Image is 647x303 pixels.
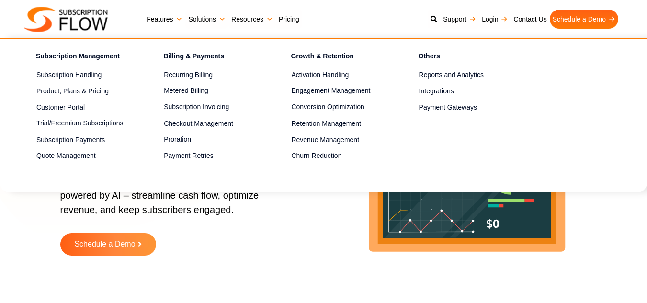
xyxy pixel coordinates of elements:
[36,86,109,96] span: Product, Plans & Pricing
[185,10,228,29] a: Solutions
[164,101,257,113] a: Subscription Invoicing
[440,10,479,29] a: Support
[419,85,512,97] a: Integrations
[291,69,385,81] a: Activation Handling
[24,7,108,32] img: Subscriptionflow
[36,85,130,97] a: Product, Plans & Pricing
[36,118,130,129] a: Trial/Freemium Subscriptions
[164,70,213,80] span: Recurring Billing
[36,102,85,112] span: Customer Portal
[291,118,385,129] a: Retention Management
[276,10,302,29] a: Pricing
[36,135,105,145] span: Subscription Payments
[419,101,512,113] a: Payment Gateways
[550,10,618,29] a: Schedule a Demo
[291,85,385,97] a: Engagement Management
[144,10,185,29] a: Features
[164,119,233,129] span: Checkout Management
[291,135,359,145] span: Revenue Management
[291,150,385,162] a: Churn Reduction
[479,10,511,29] a: Login
[291,51,385,65] h4: Growth & Retention
[36,134,130,146] a: Subscription Payments
[36,101,130,113] a: Customer Portal
[511,10,549,29] a: Contact Us
[164,134,257,146] a: Proration
[36,150,130,162] a: Quote Management
[291,134,385,146] a: Revenue Management
[419,51,512,65] h4: Others
[291,151,341,161] span: Churn Reduction
[164,150,257,162] a: Payment Retries
[419,102,477,112] span: Payment Gateways
[164,151,213,161] span: Payment Retries
[291,119,361,129] span: Retention Management
[419,70,484,80] span: Reports and Analytics
[36,69,130,81] a: Subscription Handling
[60,233,156,256] a: Schedule a Demo
[60,174,287,226] p: Reimagine billing and subscription orchestration powered by AI – streamline cash flow, optimize r...
[74,240,135,248] span: Schedule a Demo
[163,51,257,65] h4: Billing & Payments
[419,69,512,81] a: Reports and Analytics
[36,51,130,65] h4: Subscription Management
[164,118,257,129] a: Checkout Management
[291,101,385,113] a: Conversion Optimization
[419,86,454,96] span: Integrations
[164,69,257,81] a: Recurring Billing
[164,85,257,97] a: Metered Billing
[614,270,637,293] iframe: Intercom live chat
[228,10,276,29] a: Resources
